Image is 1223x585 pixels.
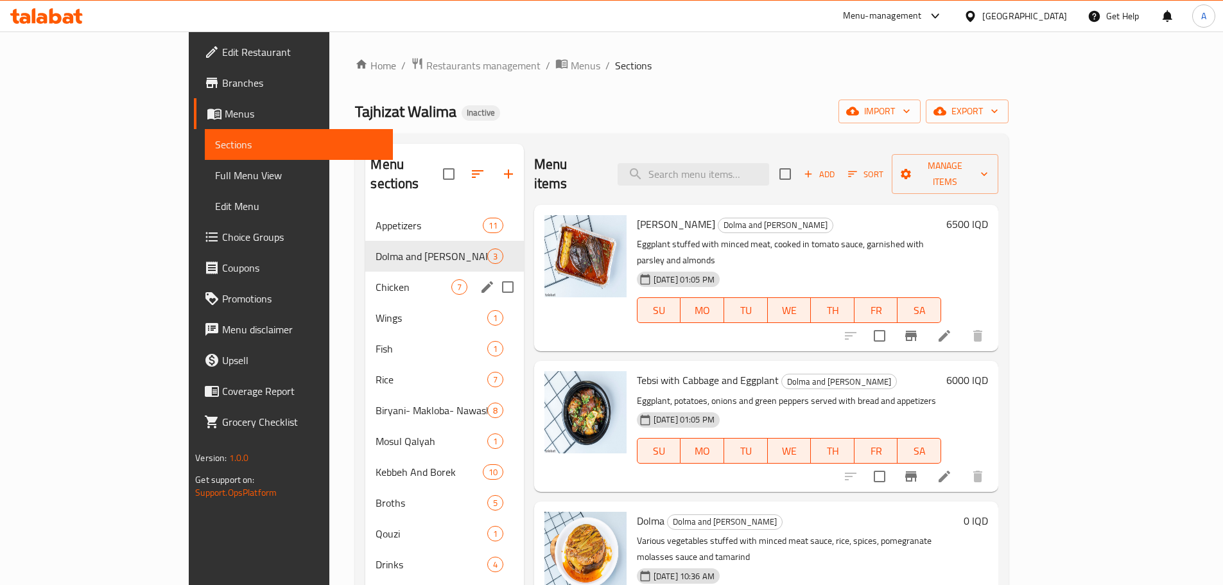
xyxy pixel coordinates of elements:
span: MO [686,301,719,320]
span: 3 [488,250,503,263]
span: TH [816,301,849,320]
div: Dolma and Sheikh Mahshi [781,374,897,389]
div: [GEOGRAPHIC_DATA] [982,9,1067,23]
a: Full Menu View [205,160,393,191]
div: Dolma and Sheikh Mahshi [667,514,783,530]
span: Edit Menu [215,198,383,214]
img: Sheikh Mahshi [544,215,627,297]
div: items [451,279,467,295]
span: Full Menu View [215,168,383,183]
span: Coverage Report [222,383,383,399]
button: SA [898,438,941,464]
span: Add [802,167,837,182]
li: / [401,58,406,73]
div: Qouzi1 [365,518,523,549]
span: FR [860,442,893,460]
button: import [838,100,921,123]
span: TU [729,442,763,460]
a: Coupons [194,252,393,283]
div: Biryani- Makloba- Nawashif [376,403,487,418]
p: Eggplant stuffed with minced meat, cooked in tomato sauce, garnished with parsley and almonds [637,236,941,268]
div: items [487,526,503,541]
span: WE [773,301,806,320]
span: [DATE] 01:05 PM [648,274,720,286]
span: Rice [376,372,487,387]
div: items [487,433,503,449]
button: SA [898,297,941,323]
div: Appetizers11 [365,210,523,241]
button: SU [637,438,681,464]
span: Restaurants management [426,58,541,73]
div: Chicken7edit [365,272,523,302]
span: TH [816,442,849,460]
button: WE [768,438,811,464]
button: WE [768,297,811,323]
a: Support.OpsPlatform [195,484,277,501]
a: Edit menu item [937,469,952,484]
button: TH [811,438,854,464]
div: Mosul Qalyah1 [365,426,523,457]
a: Choice Groups [194,222,393,252]
span: 5 [488,497,503,509]
div: Wings [376,310,487,326]
span: Coupons [222,260,383,275]
button: Sort [845,164,887,184]
a: Edit Menu [205,191,393,222]
a: Menus [555,57,600,74]
span: Select all sections [435,161,462,188]
div: items [487,372,503,387]
span: Get support on: [195,471,254,488]
span: Menus [225,106,383,121]
button: delete [962,461,993,492]
span: 7 [452,281,467,293]
span: Sections [215,137,383,152]
div: items [487,341,503,356]
div: Broths [376,495,487,511]
div: Dolma and [PERSON_NAME]3 [365,241,523,272]
span: Version: [195,450,227,466]
a: Branches [194,67,393,98]
div: Dolma and Sheikh Mahshi [376,249,487,264]
span: Kebbeh And Borek [376,464,482,480]
div: Drinks [376,557,487,572]
span: Sections [615,58,652,73]
span: Manage items [902,158,988,190]
button: MO [681,297,724,323]
button: TU [724,297,768,323]
div: items [487,495,503,511]
input: search [618,163,769,186]
h6: 0 IQD [964,512,988,530]
a: Restaurants management [411,57,541,74]
div: Broths5 [365,487,523,518]
button: export [926,100,1009,123]
button: FR [854,438,898,464]
span: 1 [488,343,503,355]
span: Select section [772,161,799,188]
span: Mosul Qalyah [376,433,487,449]
img: Tebsi with Cabbage and Eggplant [544,371,627,453]
span: Branches [222,75,383,91]
div: items [483,464,503,480]
span: Inactive [462,107,500,118]
span: Sort [848,167,883,182]
span: Chicken [376,279,451,295]
span: WE [773,442,806,460]
span: Sort sections [462,159,493,189]
span: Fish [376,341,487,356]
span: Select to update [866,463,893,490]
span: Dolma [637,511,664,530]
div: Appetizers [376,218,482,233]
span: SU [643,301,676,320]
div: Inactive [462,105,500,121]
span: export [936,103,998,119]
span: Sort items [840,164,892,184]
span: Dolma and [PERSON_NAME] [718,218,833,232]
span: Qouzi [376,526,487,541]
nav: Menu sections [365,205,523,585]
span: Promotions [222,291,383,306]
a: Edit menu item [937,328,952,344]
button: FR [854,297,898,323]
